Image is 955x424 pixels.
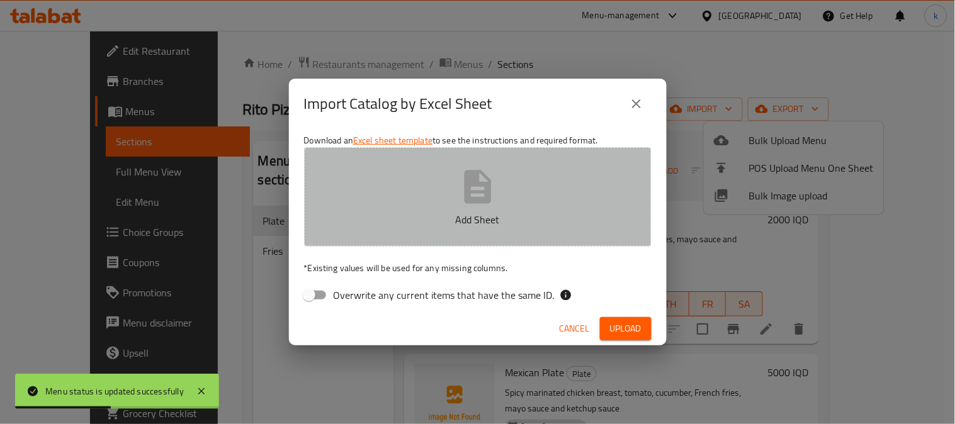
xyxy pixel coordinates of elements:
svg: If the overwrite option isn't selected, then the items that match an existing ID will be ignored ... [560,289,572,301]
div: Download an to see the instructions and required format. [289,129,667,311]
button: close [621,89,652,119]
div: Menu status is updated successfully [45,384,184,398]
p: Add Sheet [324,212,632,227]
h2: Import Catalog by Excel Sheet [304,94,492,114]
span: Overwrite any current items that have the same ID. [334,287,555,303]
span: Cancel [560,321,590,337]
p: Existing values will be used for any missing columns. [304,262,652,274]
button: Upload [600,317,652,340]
span: Upload [610,321,641,337]
button: Cancel [555,317,595,340]
a: Excel sheet template [353,132,432,148]
button: Add Sheet [304,147,652,247]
